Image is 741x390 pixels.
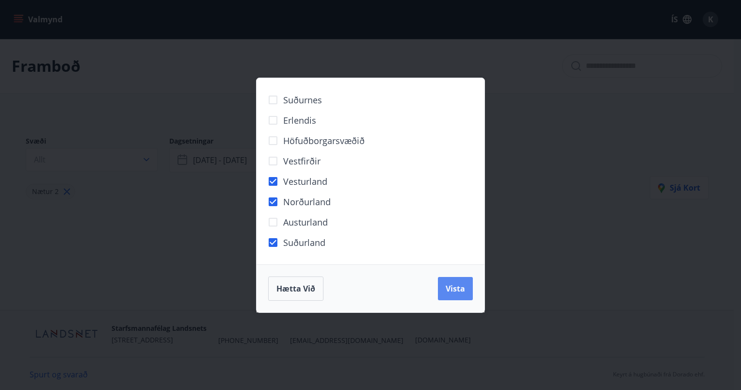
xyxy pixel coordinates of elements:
span: Erlendis [283,114,316,127]
span: Vesturland [283,175,327,188]
span: Vestfirðir [283,155,321,167]
span: Suðurnes [283,94,322,106]
button: Hætta við [268,276,323,301]
span: Höfuðborgarsvæðið [283,134,365,147]
button: Vista [438,277,473,300]
span: Hætta við [276,283,315,294]
span: Norðurland [283,195,331,208]
span: Vista [446,283,465,294]
span: Suðurland [283,236,325,249]
span: Austurland [283,216,328,228]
